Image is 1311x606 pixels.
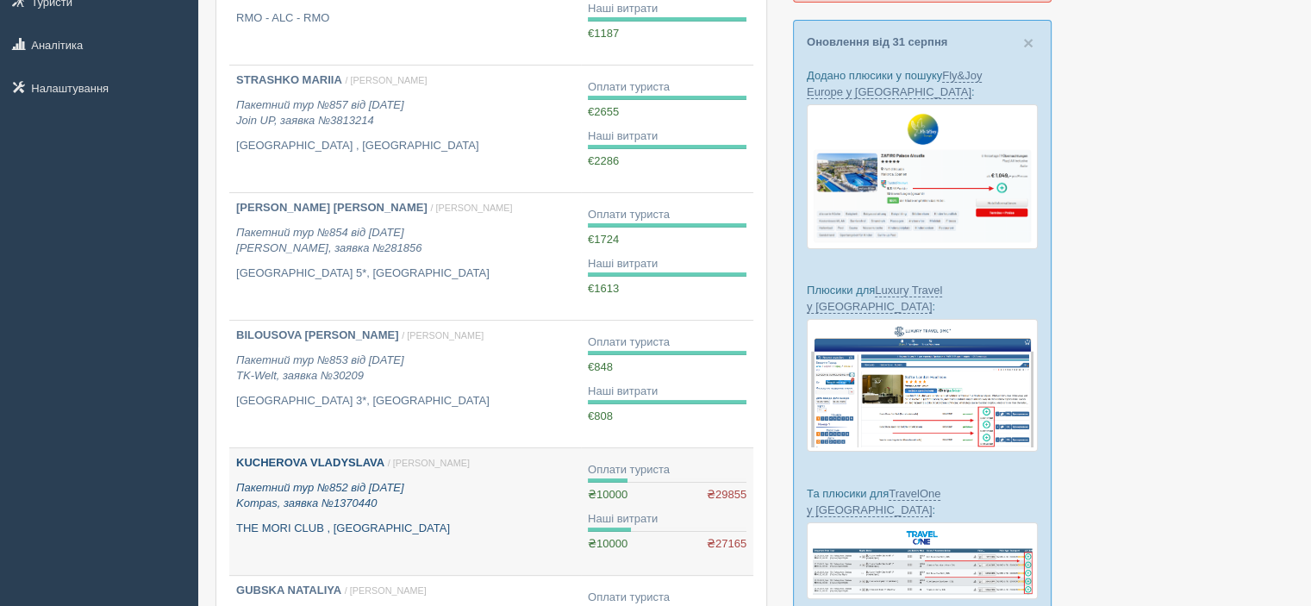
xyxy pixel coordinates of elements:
[1023,34,1033,52] button: Close
[807,485,1038,518] p: Та плюсики для :
[588,256,746,272] div: Наші витрати
[236,201,428,214] b: [PERSON_NAME] [PERSON_NAME]
[236,10,574,27] p: RMO - ALC - RMO
[807,104,1038,249] img: fly-joy-de-proposal-crm-for-travel-agency.png
[588,488,627,501] span: ₴10000
[236,226,421,255] i: Пакетний тур №854 від [DATE] [PERSON_NAME], заявка №281856
[345,75,427,85] span: / [PERSON_NAME]
[236,73,342,86] b: STRASHKO MARIIA
[588,462,746,478] div: Оплати туриста
[588,334,746,351] div: Оплати туриста
[229,66,581,192] a: STRASHKO MARIIA / [PERSON_NAME] Пакетний тур №857 від [DATE]Join UP, заявка №3813214 [GEOGRAPHIC_...
[807,522,1038,599] img: travel-one-%D0%BF%D1%96%D0%B4%D0%B1%D1%96%D1%80%D0%BA%D0%B0-%D1%81%D1%80%D0%BC-%D0%B4%D0%BB%D1%8F...
[1023,33,1033,53] span: ×
[588,128,746,145] div: Наші витрати
[229,448,581,575] a: KUCHEROVA VLADYSLAVA / [PERSON_NAME] Пакетний тур №852 від [DATE]Kompas, заявка №1370440 THE MORI...
[588,27,619,40] span: €1187
[807,282,1038,315] p: Плюсики для :
[807,69,982,99] a: Fly&Joy Europe у [GEOGRAPHIC_DATA]
[588,154,619,167] span: €2286
[588,384,746,400] div: Наші витрати
[807,67,1038,100] p: Додано плюсики у пошуку :
[807,35,947,48] a: Оновлення від 31 серпня
[807,487,940,517] a: TravelOne у [GEOGRAPHIC_DATA]
[588,79,746,96] div: Оплати туриста
[588,233,619,246] span: €1724
[588,511,746,528] div: Наші витрати
[588,207,746,223] div: Оплати туриста
[236,584,341,597] b: GUBSKA NATALIYA
[807,319,1038,452] img: luxury-travel-%D0%BF%D0%BE%D0%B4%D0%B1%D0%BE%D1%80%D0%BA%D0%B0-%D1%81%D1%80%D0%BC-%D0%B4%D0%BB%D1...
[229,321,581,447] a: BILOUSOVA [PERSON_NAME] / [PERSON_NAME] Пакетний тур №853 від [DATE]TK-Welt, заявка №30209 [GEOGR...
[588,105,619,118] span: €2655
[236,328,399,341] b: BILOUSOVA [PERSON_NAME]
[236,456,384,469] b: KUCHEROVA VLADYSLAVA
[236,138,574,154] p: [GEOGRAPHIC_DATA] , [GEOGRAPHIC_DATA]
[402,330,484,340] span: / [PERSON_NAME]
[236,393,574,409] p: [GEOGRAPHIC_DATA] 3*, [GEOGRAPHIC_DATA]
[588,1,746,17] div: Наші витрати
[588,360,613,373] span: €848
[588,590,746,606] div: Оплати туриста
[707,536,746,553] span: ₴27165
[388,458,470,468] span: / [PERSON_NAME]
[430,203,512,213] span: / [PERSON_NAME]
[236,98,404,128] i: Пакетний тур №857 від [DATE] Join UP, заявка №3813214
[236,521,574,537] p: THE MORI CLUB , [GEOGRAPHIC_DATA]
[236,481,404,510] i: Пакетний тур №852 від [DATE] Kompas, заявка №1370440
[229,193,581,320] a: [PERSON_NAME] [PERSON_NAME] / [PERSON_NAME] Пакетний тур №854 від [DATE][PERSON_NAME], заявка №28...
[236,353,404,383] i: Пакетний тур №853 від [DATE] TK-Welt, заявка №30209
[588,409,613,422] span: €808
[345,585,427,596] span: / [PERSON_NAME]
[588,537,627,550] span: ₴10000
[588,282,619,295] span: €1613
[707,487,746,503] span: ₴29855
[807,284,942,314] a: Luxury Travel у [GEOGRAPHIC_DATA]
[236,266,574,282] p: [GEOGRAPHIC_DATA] 5*, [GEOGRAPHIC_DATA]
